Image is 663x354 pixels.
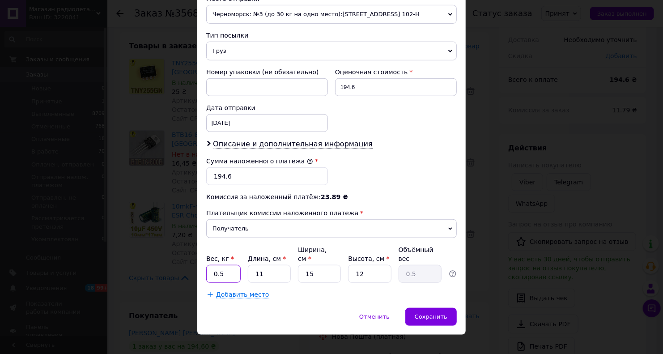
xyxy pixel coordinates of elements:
label: Длина, см [248,255,286,262]
label: Ширина, см [298,246,327,262]
span: Плательщик комиссии наложенного платежа [206,209,358,217]
div: Комиссия за наложенный платёж: [206,192,457,201]
div: Дата отправки [206,103,328,112]
div: Оценочная стоимость [335,68,457,77]
span: Тип посылки [206,32,248,39]
span: 23.89 ₴ [321,193,348,200]
label: Сумма наложенного платежа [206,158,313,165]
span: Груз [206,42,457,60]
div: Номер упаковки (не обязательно) [206,68,328,77]
label: Вес, кг [206,255,234,262]
span: Получатель [206,219,457,238]
span: Черноморск: №3 (до 30 кг на одно место):[STREET_ADDRESS] 102-Н [206,5,457,24]
span: Описание и дополнительная информация [213,140,373,149]
div: Объёмный вес [399,245,442,263]
span: Добавить место [216,291,269,299]
span: Отменить [359,313,390,320]
span: Сохранить [415,313,447,320]
label: Высота, см [348,255,389,262]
